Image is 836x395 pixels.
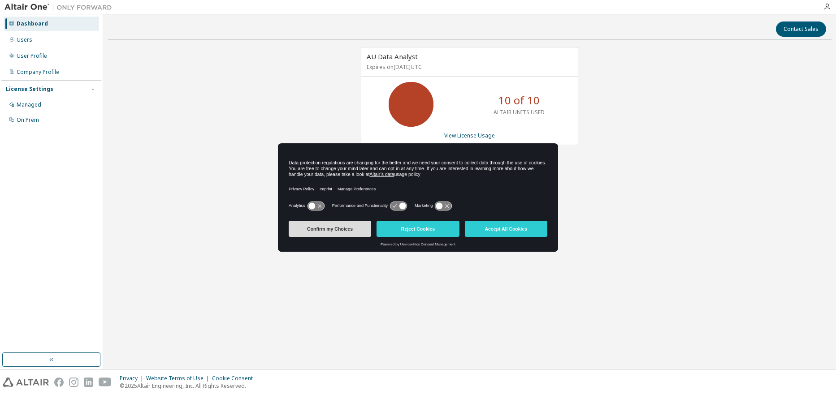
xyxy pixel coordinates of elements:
img: instagram.svg [69,378,78,387]
a: View License Usage [444,132,495,139]
div: User Profile [17,52,47,60]
div: Website Terms of Use [146,375,212,382]
div: Company Profile [17,69,59,76]
p: Expires on [DATE] UTC [367,63,570,71]
div: Privacy [120,375,146,382]
div: Cookie Consent [212,375,258,382]
span: AU Data Analyst [367,52,418,61]
img: youtube.svg [99,378,112,387]
div: Dashboard [17,20,48,27]
p: 10 of 10 [498,93,540,108]
div: Users [17,36,32,43]
img: Altair One [4,3,117,12]
img: linkedin.svg [84,378,93,387]
div: On Prem [17,116,39,124]
p: © 2025 Altair Engineering, Inc. All Rights Reserved. [120,382,258,390]
img: facebook.svg [54,378,64,387]
button: Contact Sales [776,21,826,37]
div: License Settings [6,86,53,93]
p: ALTAIR UNITS USED [494,108,545,116]
div: Managed [17,101,41,108]
img: altair_logo.svg [3,378,49,387]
